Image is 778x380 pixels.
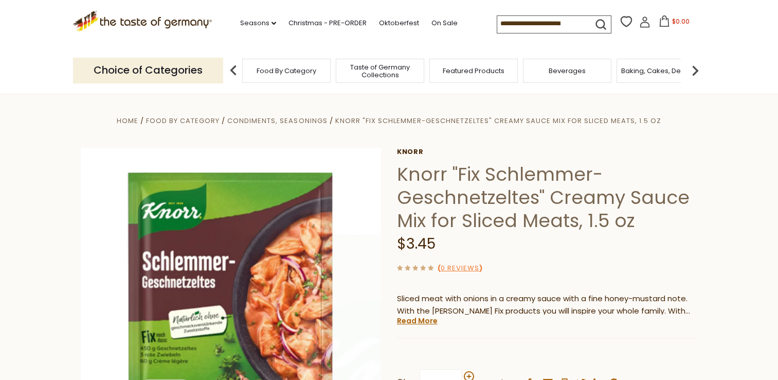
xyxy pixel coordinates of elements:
h1: Knorr "Fix Schlemmer-Geschnetzeltes" Creamy Sauce Mix for Sliced Meats, 1.5 oz [397,163,698,232]
a: Oktoberfest [379,18,419,29]
a: Home [117,116,138,126]
button: $0.00 [653,15,696,31]
span: $0.00 [672,17,690,26]
img: previous arrow [223,60,244,81]
a: Condiments, Seasonings [227,116,327,126]
a: Food By Category [257,67,316,75]
a: Featured Products [443,67,504,75]
a: Beverages [549,67,586,75]
a: Knorr [397,148,698,156]
a: Baking, Cakes, Desserts [621,67,701,75]
p: Choice of Categories [73,58,223,83]
a: Knorr "Fix Schlemmer-Geschnetzeltes" Creamy Sauce Mix for Sliced Meats, 1.5 oz [335,116,661,126]
span: $3.45 [397,234,436,254]
a: Read More [397,316,438,326]
a: Christmas - PRE-ORDER [288,18,367,29]
a: Seasons [240,18,276,29]
a: 0 Reviews [441,263,479,274]
a: Food By Category [146,116,220,126]
span: ( ) [438,263,482,273]
a: On Sale [431,18,458,29]
img: next arrow [685,60,705,81]
span: Sliced ​​meat with onions in a creamy sauce with a fine honey-mustard note. With the [PERSON_NAME... [397,293,690,342]
a: Taste of Germany Collections [339,63,421,79]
